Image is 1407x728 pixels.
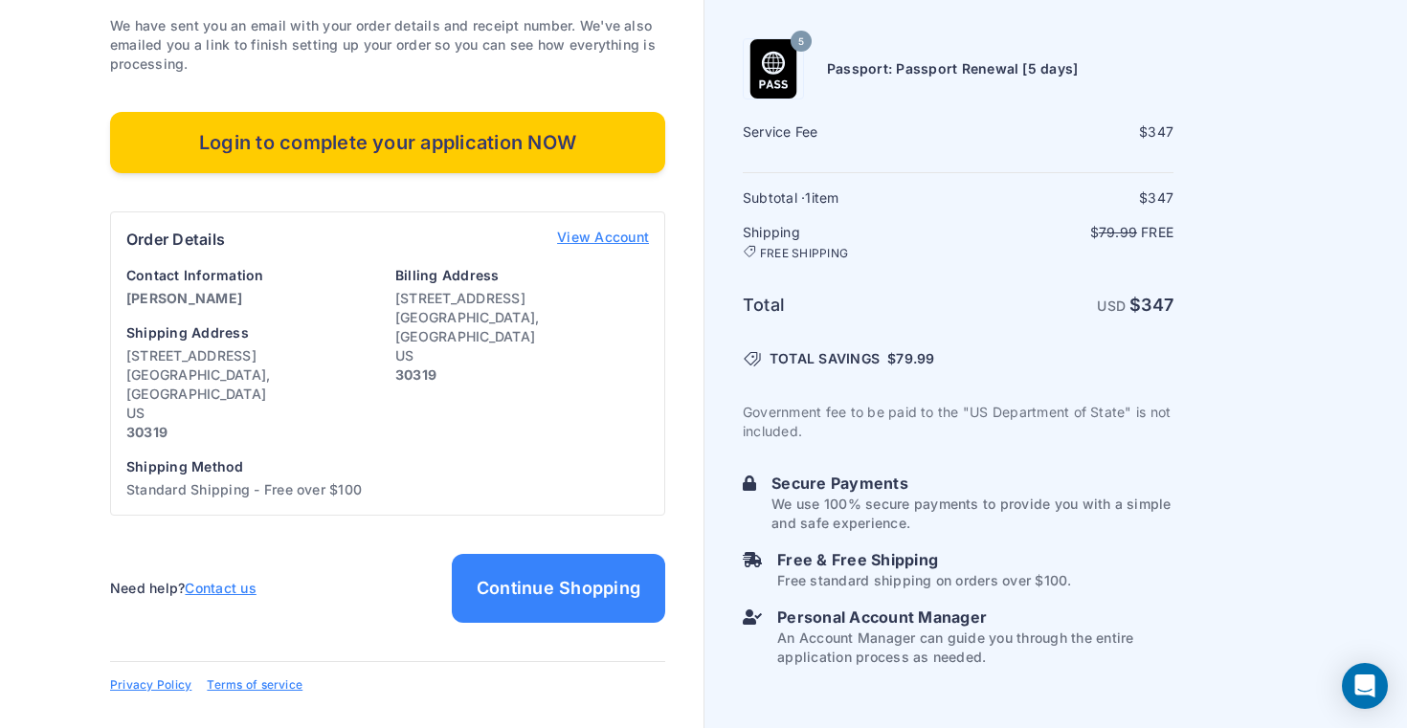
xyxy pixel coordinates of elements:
[110,16,665,74] p: We have sent you an email with your order details and receipt number. We've also emailed you a li...
[452,554,665,623] a: Continue Shopping
[777,629,1173,667] p: An Account Manager can guide you through the entire application process as needed.
[770,349,880,368] span: TOTAL SAVINGS
[557,228,649,251] a: View Account
[126,424,167,440] strong: 30319
[960,122,1173,142] div: $
[126,346,380,442] p: [STREET_ADDRESS] [GEOGRAPHIC_DATA], [GEOGRAPHIC_DATA] US
[771,472,1173,495] h6: Secure Payments
[110,677,191,693] a: Privacy Policy
[1148,123,1173,140] span: 347
[126,290,242,306] strong: [PERSON_NAME]
[805,189,811,206] span: 1
[960,223,1173,242] p: $
[126,323,380,342] h6: Shipping Address
[1342,663,1388,709] div: Open Intercom Messenger
[777,571,1071,590] p: Free standard shipping on orders over $100.
[110,112,665,173] a: Login to complete your application NOW
[777,548,1071,571] h6: Free & Free Shipping
[744,39,803,99] img: Passport: Passport Renewal [5 days]
[887,349,934,368] span: $
[185,580,256,596] a: Contact us
[395,266,649,285] h6: Billing Address
[395,289,649,385] p: [STREET_ADDRESS] [GEOGRAPHIC_DATA], [GEOGRAPHIC_DATA] US
[960,188,1173,208] div: $
[827,59,1078,78] h6: Passport: Passport Renewal [5 days]
[896,350,934,366] span: 79.99
[110,579,257,598] p: Need help?
[743,188,956,208] h6: Subtotal · item
[1141,224,1173,240] span: Free
[1099,224,1137,240] span: 79.99
[126,480,380,499] p: Standard Shipping - Free over $100
[1141,295,1173,315] span: 347
[743,292,956,319] h6: Total
[743,223,956,261] h6: Shipping
[126,266,380,285] h6: Contact Information
[1129,295,1173,315] strong: $
[126,228,225,251] h6: Order Details
[760,246,848,261] span: FREE SHIPPING
[771,495,1173,533] p: We use 100% secure payments to provide you with a simple and safe experience.
[1148,189,1173,206] span: 347
[743,122,956,142] h6: Service Fee
[1097,298,1126,314] span: USD
[126,457,380,476] h6: Shipping Method
[743,403,1173,441] p: Government fee to be paid to the "US Department of State" is not included.
[777,606,1173,629] h6: Personal Account Manager
[207,677,302,693] a: Terms of service
[798,29,804,54] span: 5
[395,366,436,383] strong: 30319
